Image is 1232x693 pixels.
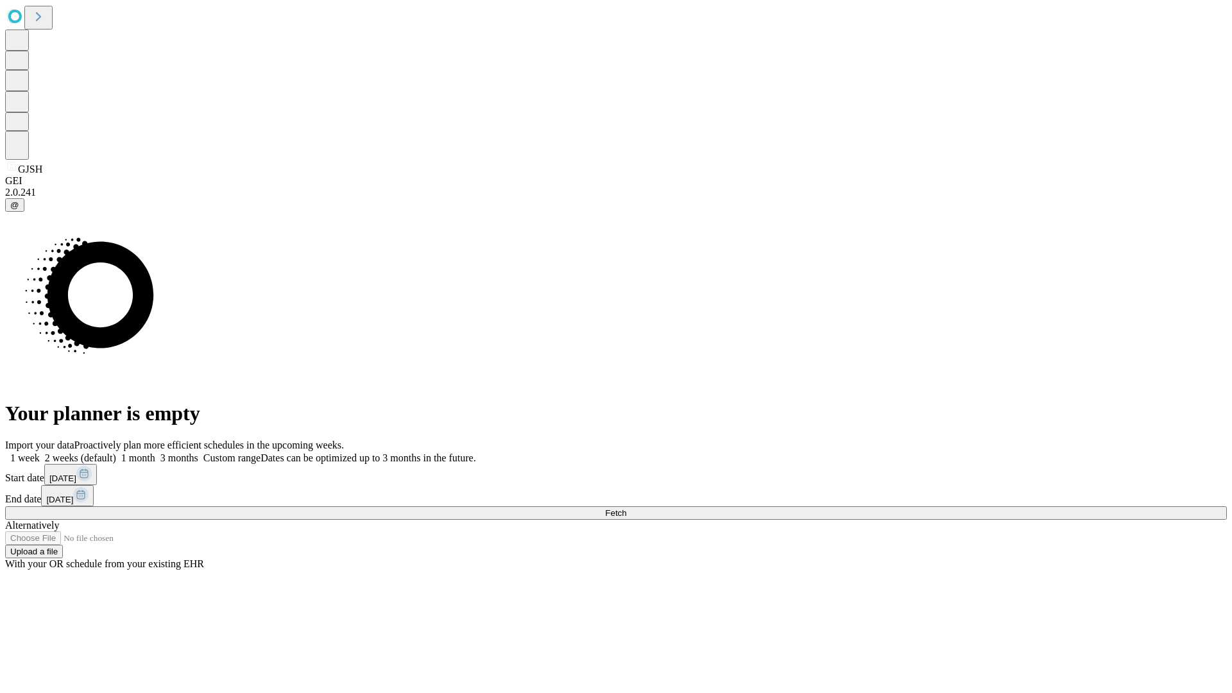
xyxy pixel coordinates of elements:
span: 1 week [10,452,40,463]
div: GEI [5,175,1227,187]
h1: Your planner is empty [5,402,1227,425]
button: @ [5,198,24,212]
span: With your OR schedule from your existing EHR [5,558,204,569]
span: Alternatively [5,520,59,531]
span: @ [10,200,19,210]
span: 2 weeks (default) [45,452,116,463]
span: 1 month [121,452,155,463]
span: Custom range [203,452,261,463]
button: Fetch [5,506,1227,520]
div: End date [5,485,1227,506]
button: [DATE] [41,485,94,506]
span: [DATE] [49,474,76,483]
span: Fetch [605,508,626,518]
div: Start date [5,464,1227,485]
span: [DATE] [46,495,73,504]
span: GJSH [18,164,42,175]
button: [DATE] [44,464,97,485]
div: 2.0.241 [5,187,1227,198]
button: Upload a file [5,545,63,558]
span: Proactively plan more efficient schedules in the upcoming weeks. [74,440,344,450]
span: 3 months [160,452,198,463]
span: Import your data [5,440,74,450]
span: Dates can be optimized up to 3 months in the future. [261,452,475,463]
